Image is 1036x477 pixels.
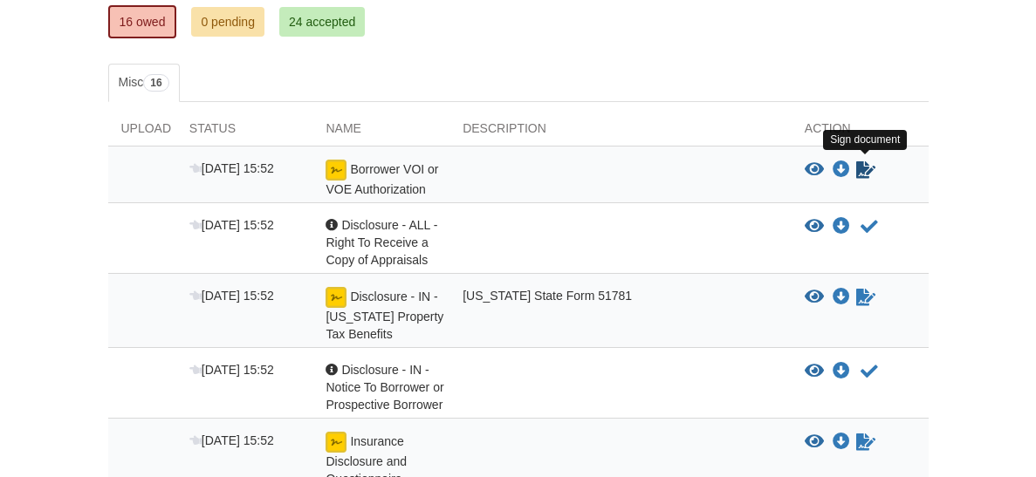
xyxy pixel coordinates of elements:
[833,220,850,234] a: Download Disclosure - ALL - Right To Receive a Copy of Appraisals
[176,119,313,146] div: Status
[108,64,180,102] a: Misc
[279,7,365,37] a: 24 accepted
[326,162,438,196] span: Borrower VOI or VOE Authorization
[833,365,850,378] a: Download Disclosure - IN - Notice To Borrower or Prospective Borrower
[805,161,824,179] button: View Borrower VOI or VOE Authorization
[833,163,850,177] a: Download Borrower VOI or VOE Authorization
[108,5,177,38] a: 16 owed
[833,435,850,449] a: Download Insurance Disclosure and Questionnaire
[191,7,264,37] a: 0 pending
[326,432,346,453] img: Ready for you to esign
[143,74,168,92] span: 16
[823,130,907,150] div: Sign document
[805,363,824,380] button: View Disclosure - IN - Notice To Borrower or Prospective Borrower
[326,160,346,181] img: Ready for you to esign
[805,433,824,451] button: View Insurance Disclosure and Questionnaire
[189,363,274,377] span: [DATE] 15:52
[189,289,274,303] span: [DATE] 15:52
[326,218,437,267] span: Disclosure - ALL - Right To Receive a Copy of Appraisals
[449,119,792,146] div: Description
[326,287,346,308] img: Ready for you to esign
[854,160,877,181] a: Sign Form
[792,119,929,146] div: Action
[108,119,176,146] div: Upload
[859,361,880,382] button: Acknowledge receipt of document
[833,290,850,304] a: Download Disclosure - IN - Indiana Property Tax Benefits
[805,218,824,235] button: View Disclosure - ALL - Right To Receive a Copy of Appraisals
[312,119,449,146] div: Name
[326,290,443,341] span: Disclosure - IN - [US_STATE] Property Tax Benefits
[805,289,824,306] button: View Disclosure - IN - Indiana Property Tax Benefits
[189,218,274,232] span: [DATE] 15:52
[859,216,880,237] button: Acknowledge receipt of document
[189,433,274,447] span: [DATE] 15:52
[326,363,443,412] span: Disclosure - IN - Notice To Borrower or Prospective Borrower
[854,432,877,453] a: Sign Form
[189,161,274,175] span: [DATE] 15:52
[449,287,792,343] div: [US_STATE] State Form 51781
[854,287,877,308] a: Sign Form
